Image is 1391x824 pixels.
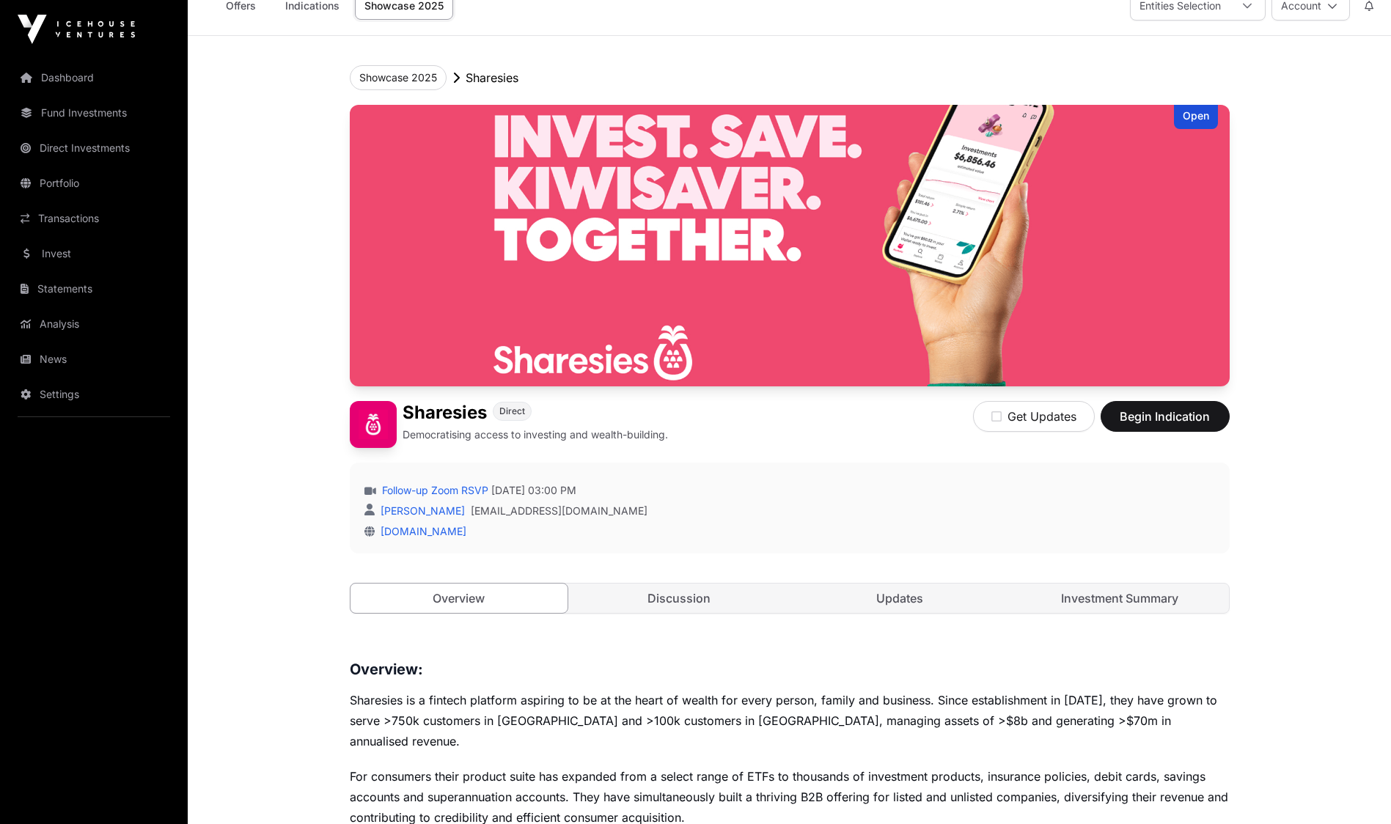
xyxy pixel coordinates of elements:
a: Transactions [12,202,176,235]
p: Sharesies is a fintech platform aspiring to be at the heart of wealth for every person, family an... [350,690,1230,751]
a: Discussion [570,584,788,613]
a: [PERSON_NAME] [378,504,465,517]
a: Settings [12,378,176,411]
a: Invest [12,238,176,270]
a: Investment Summary [1011,584,1229,613]
button: Get Updates [973,401,1095,432]
a: Begin Indication [1101,416,1230,430]
h1: Sharesies [403,401,487,424]
a: Updates [791,584,1009,613]
p: Sharesies [466,69,518,87]
a: News [12,343,176,375]
a: Portfolio [12,167,176,199]
a: Dashboard [12,62,176,94]
nav: Tabs [350,584,1229,613]
a: Follow-up Zoom RSVP [379,483,488,498]
img: Sharesies [350,105,1230,386]
a: [DOMAIN_NAME] [375,525,466,537]
span: [DATE] 03:00 PM [491,483,576,498]
button: Showcase 2025 [350,65,447,90]
img: Sharesies [350,401,397,448]
iframe: Chat Widget [1318,754,1391,824]
span: Begin Indication [1119,408,1211,425]
a: Statements [12,273,176,305]
button: Begin Indication [1101,401,1230,432]
img: Icehouse Ventures Logo [18,15,135,44]
h3: Overview: [350,658,1230,681]
span: Direct [499,405,525,417]
a: Fund Investments [12,97,176,129]
div: Open [1174,105,1218,129]
a: [EMAIL_ADDRESS][DOMAIN_NAME] [471,504,647,518]
a: Overview [350,583,569,614]
a: Analysis [12,308,176,340]
a: Direct Investments [12,132,176,164]
p: Democratising access to investing and wealth-building. [403,427,668,442]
